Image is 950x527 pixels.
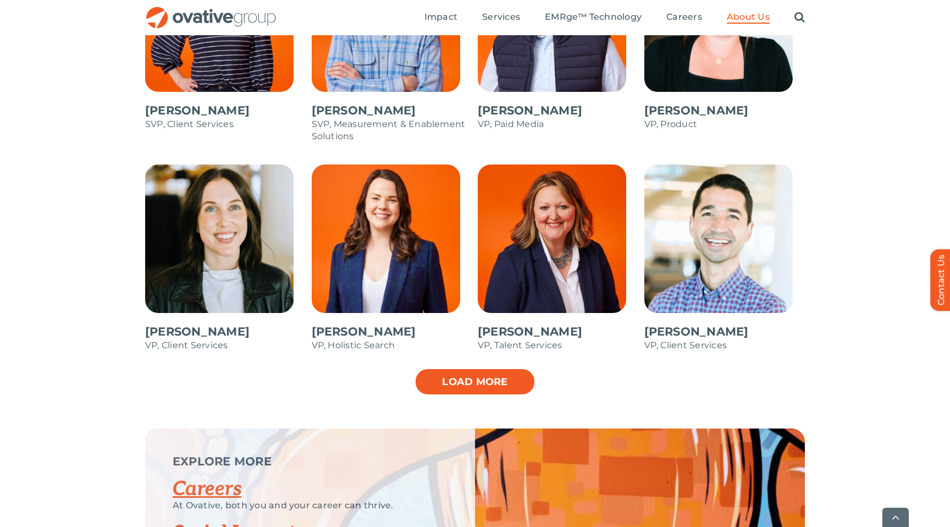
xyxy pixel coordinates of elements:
p: At Ovative, both you and your career can thrive. [173,500,448,511]
a: Impact [424,12,457,24]
span: EMRge™ Technology [545,12,642,23]
a: Careers [666,12,702,24]
span: Services [482,12,520,23]
a: Load more [415,368,535,396]
a: About Us [727,12,770,24]
span: Impact [424,12,457,23]
a: EMRge™ Technology [545,12,642,24]
a: Search [794,12,805,24]
p: EXPLORE MORE [173,456,448,467]
a: OG_Full_horizontal_RGB [145,6,277,16]
a: Services [482,12,520,24]
span: Careers [666,12,702,23]
a: Careers [173,477,241,501]
span: About Us [727,12,770,23]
